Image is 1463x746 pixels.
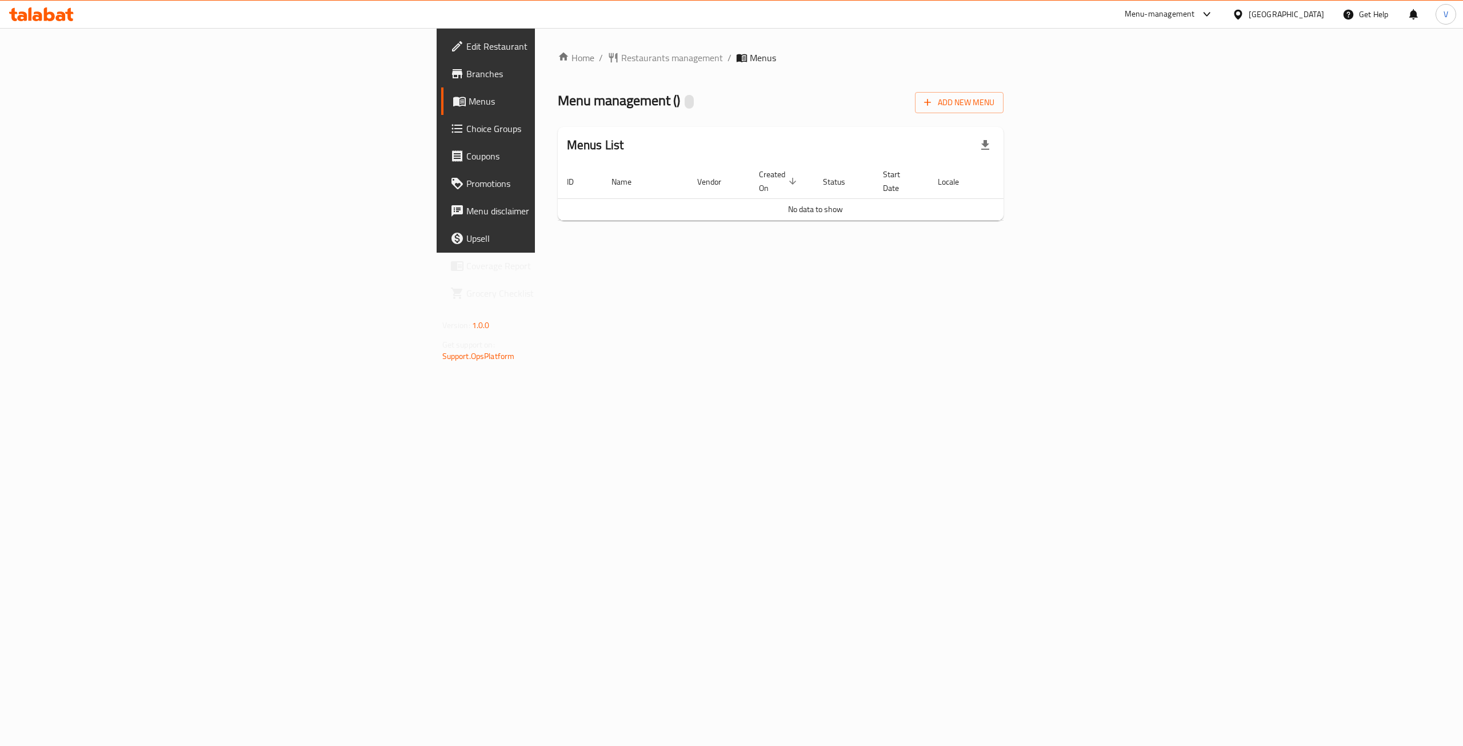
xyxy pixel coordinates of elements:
[759,167,800,195] span: Created On
[441,197,681,225] a: Menu disclaimer
[441,115,681,142] a: Choice Groups
[924,95,994,110] span: Add New Menu
[441,225,681,252] a: Upsell
[915,92,1004,113] button: Add New Menu
[441,280,681,307] a: Grocery Checklist
[466,204,672,218] span: Menu disclaimer
[466,122,672,135] span: Choice Groups
[697,175,736,189] span: Vendor
[441,87,681,115] a: Menus
[441,60,681,87] a: Branches
[567,175,589,189] span: ID
[1444,8,1448,21] span: V
[441,33,681,60] a: Edit Restaurant
[441,142,681,170] a: Coupons
[1125,7,1195,21] div: Menu-management
[442,349,515,364] a: Support.OpsPlatform
[1249,8,1324,21] div: [GEOGRAPHIC_DATA]
[466,177,672,190] span: Promotions
[883,167,915,195] span: Start Date
[567,137,624,154] h2: Menus List
[441,170,681,197] a: Promotions
[611,175,646,189] span: Name
[727,51,731,65] li: /
[558,51,1004,65] nav: breadcrumb
[442,337,495,352] span: Get support on:
[466,232,672,245] span: Upsell
[466,259,672,273] span: Coverage Report
[558,164,1073,221] table: enhanced table
[788,202,843,217] span: No data to show
[472,318,490,333] span: 1.0.0
[938,175,974,189] span: Locale
[466,39,672,53] span: Edit Restaurant
[441,252,681,280] a: Coverage Report
[823,175,860,189] span: Status
[972,131,999,159] div: Export file
[466,149,672,163] span: Coupons
[442,318,470,333] span: Version:
[466,286,672,300] span: Grocery Checklist
[466,67,672,81] span: Branches
[469,94,672,108] span: Menus
[750,51,776,65] span: Menus
[988,164,1073,199] th: Actions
